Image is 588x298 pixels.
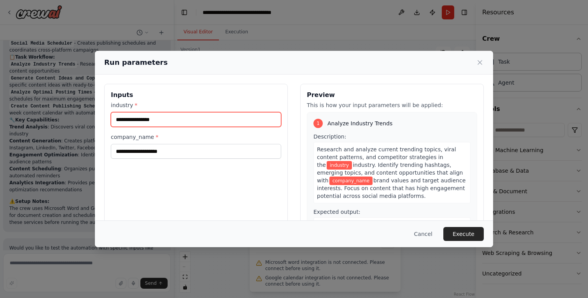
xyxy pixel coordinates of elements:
[313,119,323,128] div: 1
[104,57,168,68] h2: Run parameters
[317,162,463,184] span: industry. Identify trending hashtags, emerging topics, and content opportunities that align with
[327,161,352,170] span: Variable: industry
[313,133,346,140] span: Description:
[111,133,281,141] label: company_name
[307,101,477,109] p: This is how your input parameters will be applied:
[327,120,392,127] span: Analyze Industry Trends
[317,146,456,168] span: Research and analyze current trending topics, viral content patterns, and competitor strategies i...
[443,227,484,241] button: Execute
[408,227,439,241] button: Cancel
[307,90,477,100] h3: Preview
[317,177,465,199] span: brand values and target audience interests. Focus on content that has high engagement potential a...
[329,177,373,185] span: Variable: company_name
[111,90,281,100] h3: Inputs
[111,101,281,109] label: industry
[313,209,360,215] span: Expected output:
